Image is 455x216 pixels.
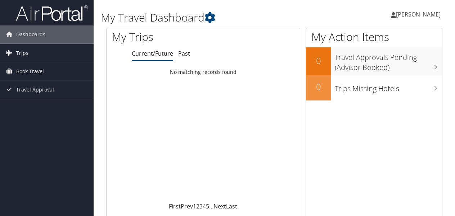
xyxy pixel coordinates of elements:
a: 5 [206,202,209,210]
h1: My Trips [112,29,214,44]
span: Book Travel [16,62,44,80]
h3: Travel Approvals Pending (Advisor Booked) [335,49,442,72]
a: Next [213,202,226,210]
a: 0Travel Approvals Pending (Advisor Booked) [306,47,442,75]
a: Past [178,50,190,57]
a: 0Trips Missing Hotels [306,75,442,100]
a: 4 [203,202,206,210]
a: First [169,202,181,210]
h2: 0 [306,81,331,93]
span: … [209,202,213,210]
a: 1 [193,202,196,210]
img: airportal-logo.png [16,5,88,22]
td: No matching records found [107,66,300,79]
a: 2 [196,202,199,210]
a: Last [226,202,237,210]
a: 3 [199,202,203,210]
h3: Trips Missing Hotels [335,80,442,94]
h1: My Action Items [306,29,442,44]
a: Prev [181,202,193,210]
h1: My Travel Dashboard [101,10,332,25]
span: Dashboards [16,25,45,43]
a: [PERSON_NAME] [391,4,448,25]
a: Current/Future [132,50,173,57]
span: [PERSON_NAME] [396,10,441,18]
span: Trips [16,44,28,62]
h2: 0 [306,55,331,67]
span: Travel Approval [16,81,54,99]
